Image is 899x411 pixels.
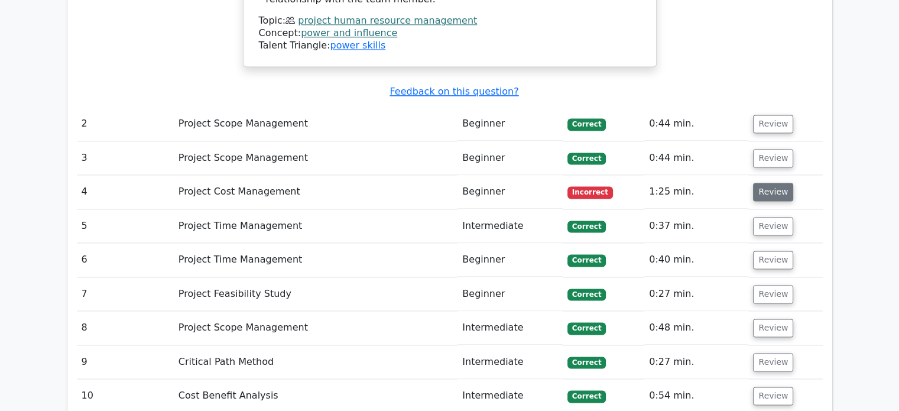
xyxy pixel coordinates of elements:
[644,311,748,345] td: 0:48 min.
[174,345,457,379] td: Critical Path Method
[567,118,606,130] span: Correct
[567,322,606,334] span: Correct
[567,153,606,164] span: Correct
[390,86,518,97] a: Feedback on this question?
[753,183,793,201] button: Review
[174,175,457,209] td: Project Cost Management
[644,345,748,379] td: 0:27 min.
[644,141,748,175] td: 0:44 min.
[77,243,174,277] td: 6
[457,141,563,175] td: Beginner
[644,243,748,277] td: 0:40 min.
[567,289,606,300] span: Correct
[77,175,174,209] td: 4
[753,387,793,405] button: Review
[753,115,793,133] button: Review
[753,217,793,235] button: Review
[457,311,563,345] td: Intermediate
[259,27,641,40] div: Concept:
[457,277,563,311] td: Beginner
[174,243,457,277] td: Project Time Management
[457,107,563,141] td: Beginner
[753,149,793,167] button: Review
[259,15,641,27] div: Topic:
[298,15,477,26] a: project human resource management
[457,345,563,379] td: Intermediate
[330,40,385,51] a: power skills
[567,390,606,402] span: Correct
[457,209,563,243] td: Intermediate
[644,107,748,141] td: 0:44 min.
[753,251,793,269] button: Review
[77,209,174,243] td: 5
[174,311,457,345] td: Project Scope Management
[77,107,174,141] td: 2
[753,319,793,337] button: Review
[457,175,563,209] td: Beginner
[644,209,748,243] td: 0:37 min.
[457,243,563,277] td: Beginner
[301,27,397,38] a: power and influence
[567,357,606,368] span: Correct
[567,221,606,232] span: Correct
[644,175,748,209] td: 1:25 min.
[259,15,641,51] div: Talent Triangle:
[567,186,613,198] span: Incorrect
[644,277,748,311] td: 0:27 min.
[753,285,793,303] button: Review
[174,209,457,243] td: Project Time Management
[77,345,174,379] td: 9
[77,277,174,311] td: 7
[174,107,457,141] td: Project Scope Management
[753,353,793,371] button: Review
[174,141,457,175] td: Project Scope Management
[567,254,606,266] span: Correct
[174,277,457,311] td: Project Feasibility Study
[77,311,174,345] td: 8
[77,141,174,175] td: 3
